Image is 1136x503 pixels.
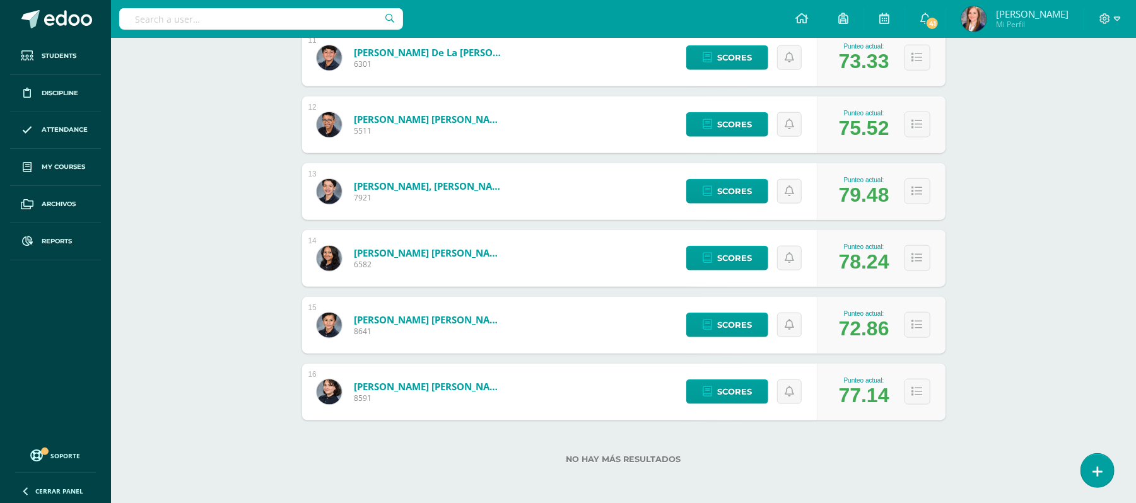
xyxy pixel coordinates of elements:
[354,180,505,192] a: [PERSON_NAME], [PERSON_NAME]
[686,379,768,404] a: Scores
[839,310,889,317] div: Punteo actual:
[686,313,768,337] a: Scores
[996,8,1069,20] span: [PERSON_NAME]
[717,246,752,270] span: Scores
[308,36,317,45] div: 11
[686,179,768,204] a: Scores
[839,317,889,340] div: 72.86
[51,451,81,460] span: Soporte
[302,454,946,464] label: No hay más resultados
[839,43,889,50] div: Punteo actual:
[839,377,889,384] div: Punteo actual:
[839,250,889,274] div: 78.24
[354,192,505,203] span: 7921
[839,183,889,207] div: 79.48
[308,103,317,112] div: 12
[354,393,505,403] span: 8591
[308,170,317,178] div: 13
[354,59,505,69] span: 6301
[10,149,101,186] a: My courses
[10,75,101,112] a: Discipline
[317,313,342,338] img: e7f7210f92ce0fb241d4f7e82f75fae1.png
[839,110,889,117] div: Punteo actual:
[308,303,317,312] div: 15
[686,112,768,137] a: Scores
[317,112,342,137] img: 45d8a447ae608b25a0594ee507f242d3.png
[10,112,101,149] a: Attendance
[317,179,342,204] img: 766c95d271d682c766ac700bd32386be.png
[717,180,752,203] span: Scores
[839,176,889,183] div: Punteo actual:
[839,243,889,250] div: Punteo actual:
[354,326,505,337] span: 8641
[308,370,317,379] div: 16
[354,313,505,326] a: [PERSON_NAME] [PERSON_NAME]
[354,113,505,125] a: [PERSON_NAME] [PERSON_NAME]
[354,46,505,59] a: [PERSON_NAME] de la [PERSON_NAME]
[119,8,403,30] input: Search a user…
[42,236,72,246] span: Reports
[354,246,505,259] a: [PERSON_NAME] [PERSON_NAME]
[308,236,317,245] div: 14
[717,113,752,136] span: Scores
[317,379,342,405] img: 1adf37c6204c1318d37441c92a90e270.png
[317,246,342,271] img: 57221100a78f30ff394f17ac8c307e0c.png
[717,380,752,403] span: Scores
[10,186,101,223] a: Archivos
[42,199,76,209] span: Archivos
[686,246,768,270] a: Scores
[42,51,76,61] span: Students
[10,223,101,260] a: Reports
[925,16,939,30] span: 41
[839,384,889,407] div: 77.14
[354,125,505,136] span: 5511
[961,6,987,32] img: 30b41a60147bfd045cc6c38be83b16e6.png
[686,45,768,70] a: Scores
[717,46,752,69] span: Scores
[42,125,88,135] span: Attendance
[42,88,78,98] span: Discipline
[354,259,505,270] span: 6582
[317,45,342,71] img: 444a9aa03552b9a2b49b40ba99b2f828.png
[10,38,101,75] a: Students
[35,487,83,495] span: Cerrar panel
[996,19,1069,30] span: Mi Perfil
[717,313,752,337] span: Scores
[42,162,85,172] span: My courses
[839,50,889,73] div: 73.33
[354,380,505,393] a: [PERSON_NAME] [PERSON_NAME]
[839,117,889,140] div: 75.52
[15,446,96,463] a: Soporte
